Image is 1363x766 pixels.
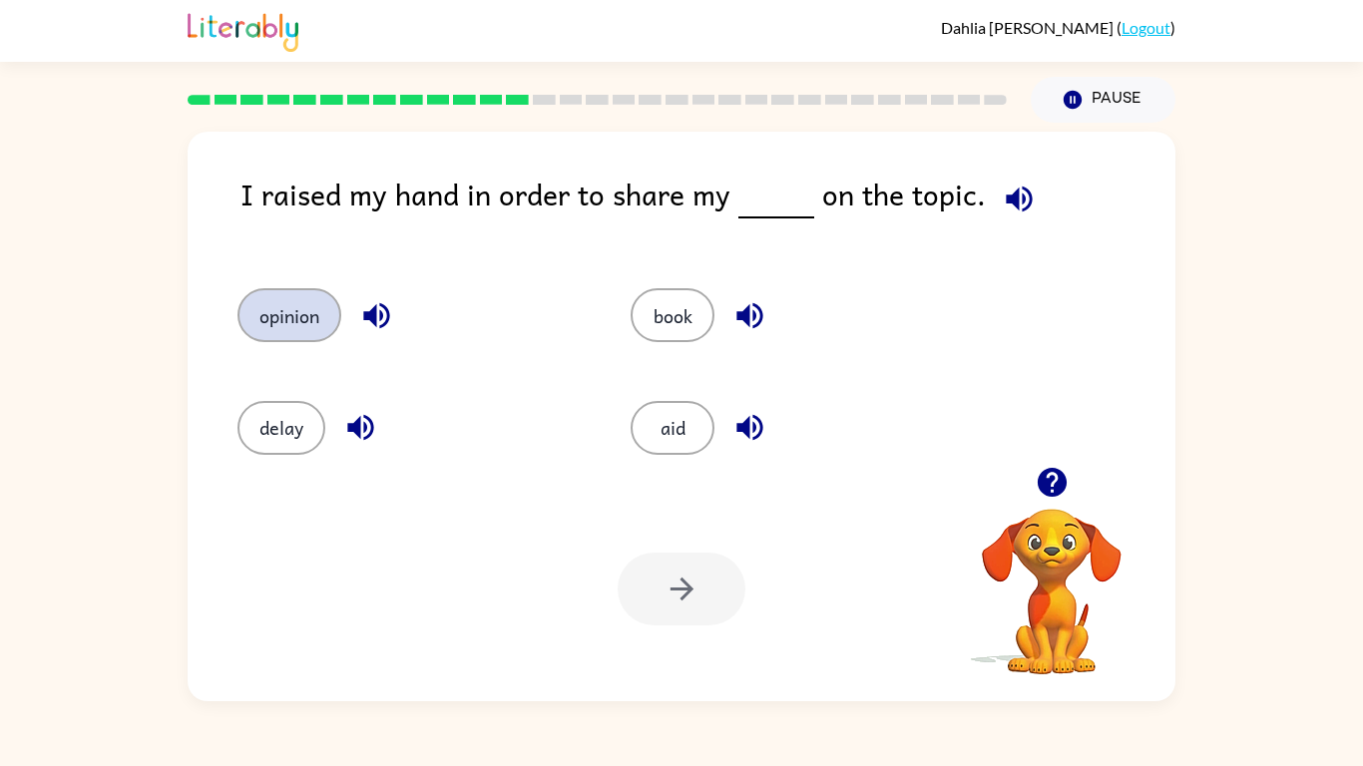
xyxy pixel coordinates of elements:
button: book [631,288,714,342]
button: delay [237,401,325,455]
button: aid [631,401,714,455]
span: Dahlia [PERSON_NAME] [941,18,1117,37]
button: Pause [1031,77,1175,123]
video: Your browser must support playing .mp4 files to use Literably. Please try using another browser. [952,478,1151,677]
a: Logout [1122,18,1170,37]
img: Literably [188,8,298,52]
button: opinion [237,288,341,342]
div: I raised my hand in order to share my on the topic. [240,172,1175,248]
div: ( ) [941,18,1175,37]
